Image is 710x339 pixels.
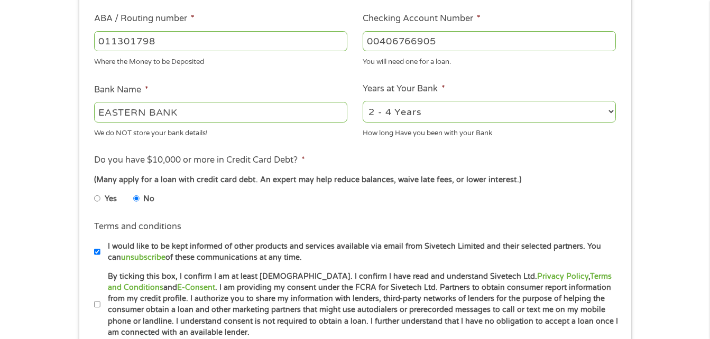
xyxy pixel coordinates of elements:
[94,155,305,166] label: Do you have $10,000 or more in Credit Card Debt?
[363,124,616,138] div: How long Have you been with your Bank
[108,272,612,292] a: Terms and Conditions
[94,124,347,138] div: We do NOT store your bank details!
[100,241,619,263] label: I would like to be kept informed of other products and services available via email from Sivetech...
[94,221,181,232] label: Terms and conditions
[177,283,215,292] a: E-Consent
[363,31,616,51] input: 345634636
[363,53,616,68] div: You will need one for a loan.
[100,271,619,338] label: By ticking this box, I confirm I am at least [DEMOGRAPHIC_DATA]. I confirm I have read and unders...
[94,84,149,96] label: Bank Name
[363,13,481,24] label: Checking Account Number
[94,174,615,186] div: (Many apply for a loan with credit card debt. An expert may help reduce balances, waive late fees...
[94,53,347,68] div: Where the Money to be Deposited
[363,83,445,95] label: Years at Your Bank
[94,31,347,51] input: 263177916
[143,193,154,205] label: No
[121,253,165,262] a: unsubscribe
[537,272,588,281] a: Privacy Policy
[105,193,117,205] label: Yes
[94,13,195,24] label: ABA / Routing number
